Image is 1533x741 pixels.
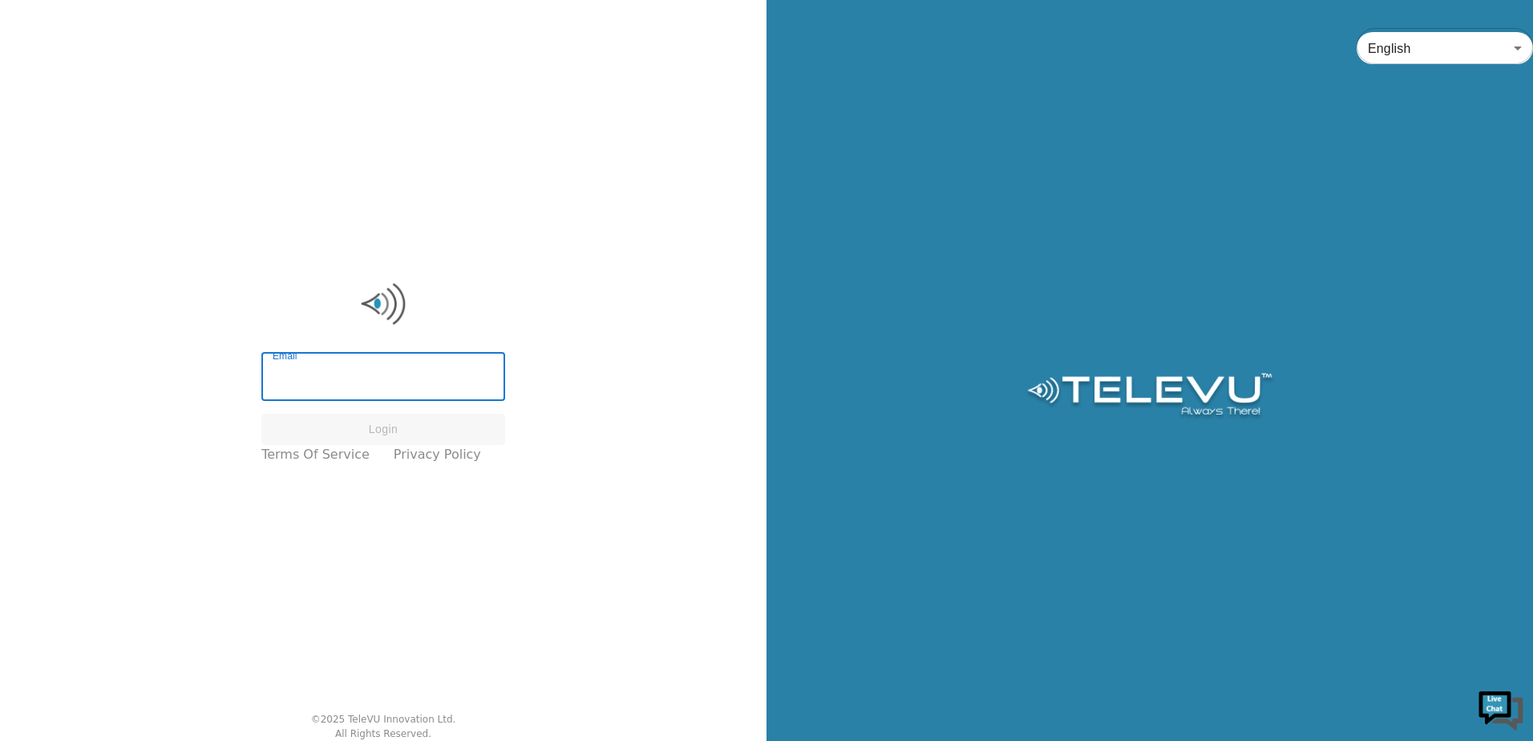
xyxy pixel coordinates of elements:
a: Privacy Policy [394,445,481,464]
a: Terms of Service [261,445,370,464]
img: Logo [261,280,505,328]
img: Logo [1025,373,1274,421]
div: © 2025 TeleVU Innovation Ltd. [311,712,456,727]
img: Chat Widget [1477,685,1525,733]
div: English [1357,26,1533,71]
div: All Rights Reserved. [335,727,431,741]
